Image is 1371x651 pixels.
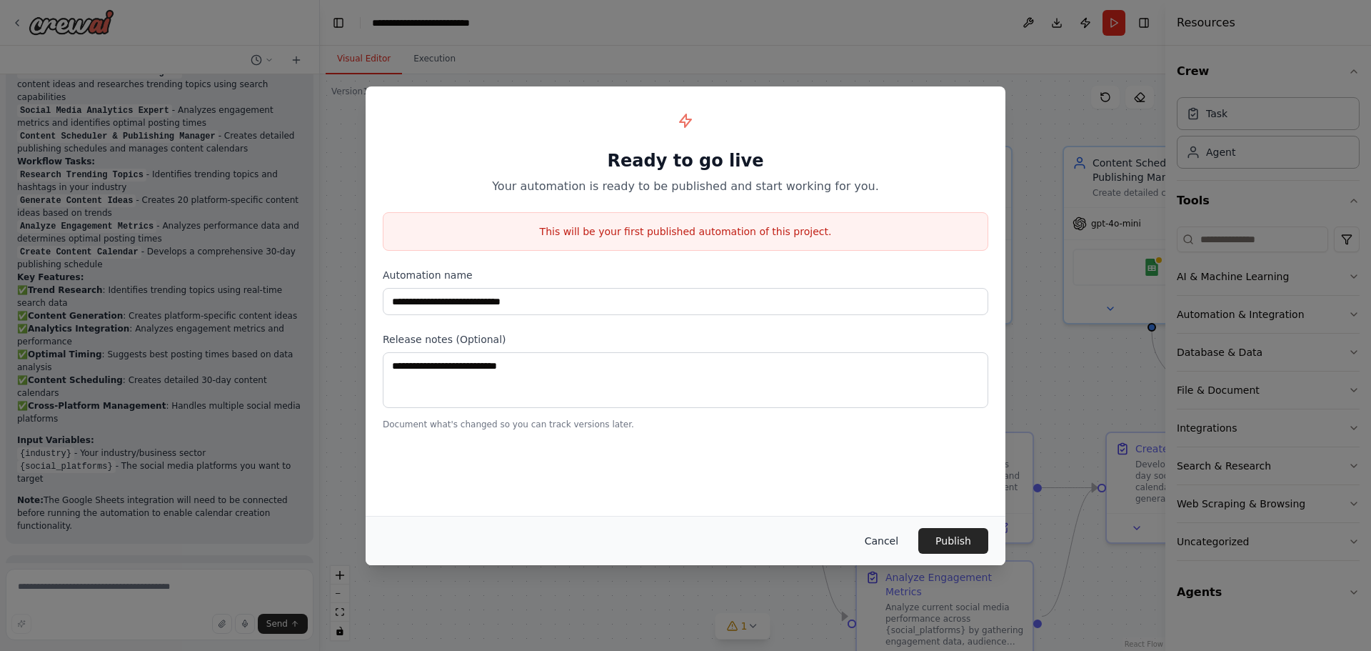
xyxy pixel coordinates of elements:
div: v 4.0.25 [40,23,70,34]
button: Publish [918,528,988,554]
p: This will be your first published automation of this project. [383,224,988,239]
div: Domain: [DOMAIN_NAME] [37,37,157,49]
h1: Ready to go live [383,149,988,172]
img: tab_domain_overview_orange.svg [39,90,50,101]
label: Automation name [383,268,988,282]
p: Document what's changed so you can track versions later. [383,419,988,430]
img: tab_keywords_by_traffic_grey.svg [142,90,154,101]
div: Domain Overview [54,91,128,101]
img: website_grey.svg [23,37,34,49]
p: Your automation is ready to be published and start working for you. [383,178,988,195]
button: Cancel [853,528,910,554]
img: logo_orange.svg [23,23,34,34]
div: Keywords by Traffic [158,91,241,101]
label: Release notes (Optional) [383,332,988,347]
